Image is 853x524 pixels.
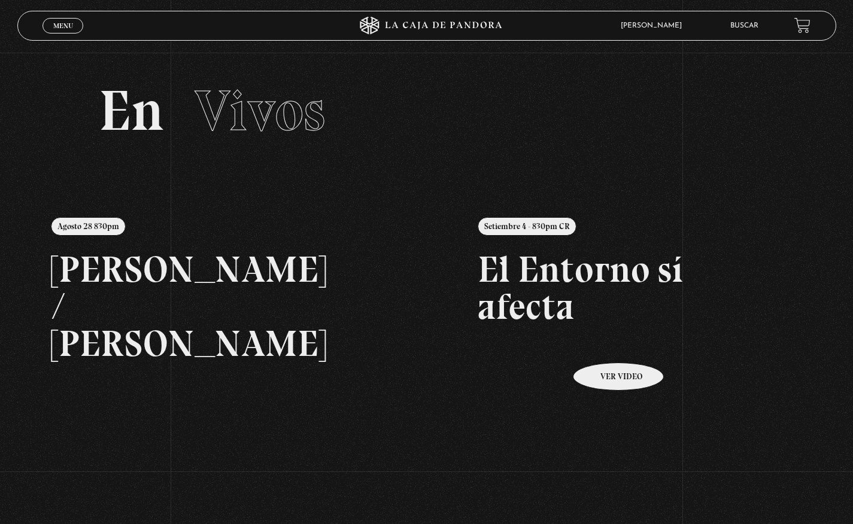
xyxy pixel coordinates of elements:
[53,22,73,29] span: Menu
[615,22,694,29] span: [PERSON_NAME]
[195,77,325,145] span: Vivos
[794,17,810,33] a: View your shopping cart
[99,83,754,139] h2: En
[730,22,758,29] a: Buscar
[49,32,77,40] span: Cerrar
